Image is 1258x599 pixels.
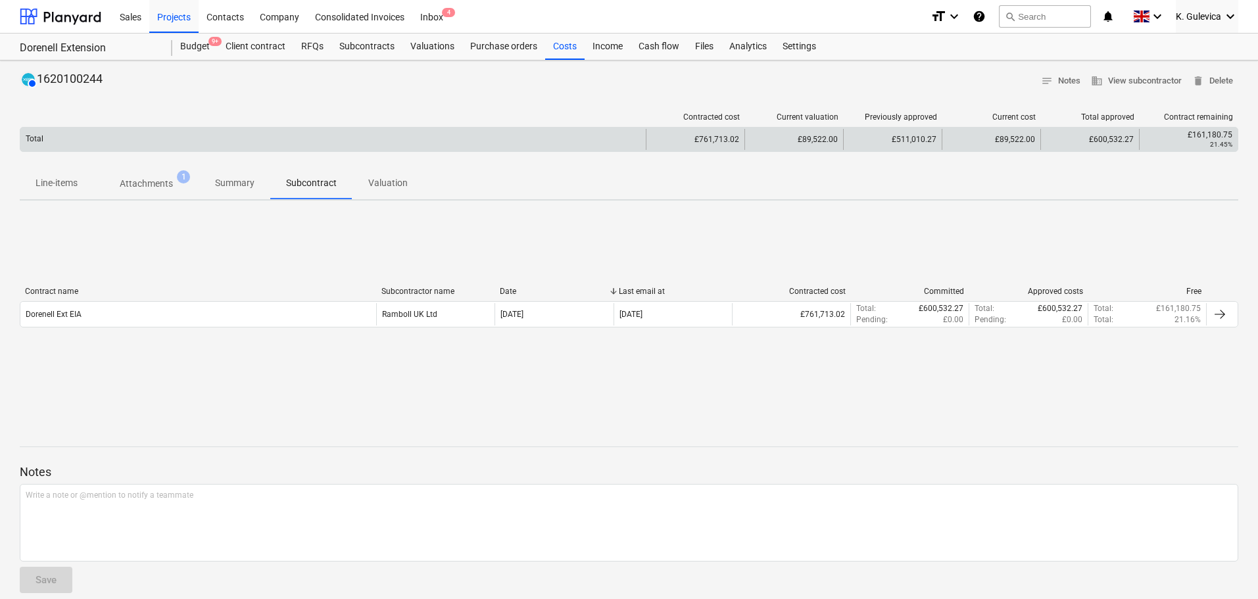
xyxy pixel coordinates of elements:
[1192,75,1204,87] span: delete
[1192,536,1258,599] iframe: Chat Widget
[1187,71,1238,91] button: Delete
[402,34,462,60] a: Valuations
[750,112,838,122] div: Current valuation
[26,310,82,319] div: Dorenell Ext EIA
[545,34,585,60] a: Costs
[215,176,254,190] p: Summary
[1094,287,1202,296] div: Free
[973,9,986,24] i: Knowledge base
[1040,129,1139,150] div: £600,532.27
[732,303,850,325] div: £761,713.02
[1086,71,1187,91] button: View subcontractor
[218,34,293,60] a: Client contract
[172,34,218,60] a: Budget9+
[500,287,608,296] div: Date
[1149,9,1165,24] i: keyboard_arrow_down
[22,73,35,86] img: xero.svg
[1101,9,1115,24] i: notifications
[946,9,962,24] i: keyboard_arrow_down
[999,5,1091,28] button: Search
[331,34,402,60] a: Subcontracts
[1210,141,1232,148] small: 21.45%
[1038,303,1082,314] p: £600,532.27
[1222,9,1238,24] i: keyboard_arrow_down
[286,176,337,190] p: Subcontract
[975,303,994,314] p: Total :
[37,71,103,88] p: 1620100244
[619,287,727,296] div: Last email at
[849,112,937,122] div: Previously approved
[177,170,190,183] span: 1
[856,314,888,325] p: Pending :
[687,34,721,60] a: Files
[500,310,523,319] div: [DATE]
[919,303,963,314] p: £600,532.27
[1094,314,1113,325] p: Total :
[26,133,43,145] p: Total
[619,310,642,319] div: [DATE]
[1174,314,1201,325] p: 21.16%
[172,34,218,60] div: Budget
[442,8,455,17] span: 4
[293,34,331,60] a: RFQs
[120,177,173,191] p: Attachments
[843,129,942,150] div: £511,010.27
[20,41,157,55] div: Dorenell Extension
[36,176,78,190] p: Line-items
[975,287,1083,296] div: Approved costs
[1091,74,1182,89] span: View subcontractor
[856,287,965,296] div: Committed
[25,287,371,296] div: Contract name
[721,34,775,60] a: Analytics
[1062,314,1082,325] p: £0.00
[1046,112,1134,122] div: Total approved
[943,314,963,325] p: £0.00
[1036,71,1086,91] button: Notes
[1041,74,1080,89] span: Notes
[1094,303,1113,314] p: Total :
[20,464,1238,480] p: Notes
[1091,75,1103,87] span: business
[1145,112,1233,122] div: Contract remaining
[942,129,1040,150] div: £89,522.00
[1145,130,1232,139] div: £161,180.75
[382,310,437,319] div: Ramboll UK Ltd
[737,287,846,296] div: Contracted cost
[20,71,37,88] div: Invoice has been synced with Xero and its status is currently AUTHORISED
[744,129,843,150] div: £89,522.00
[646,129,744,150] div: £761,713.02
[931,9,946,24] i: format_size
[1005,11,1015,22] span: search
[585,34,631,60] a: Income
[1041,75,1053,87] span: notes
[856,303,876,314] p: Total :
[462,34,545,60] a: Purchase orders
[1176,11,1221,22] span: K. Gulevica
[1192,74,1233,89] span: Delete
[208,37,222,46] span: 9+
[631,34,687,60] a: Cash flow
[1156,303,1201,314] p: £161,180.75
[652,112,740,122] div: Contracted cost
[975,314,1006,325] p: Pending :
[368,176,408,190] p: Valuation
[775,34,824,60] a: Settings
[381,287,490,296] div: Subcontractor name
[948,112,1036,122] div: Current cost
